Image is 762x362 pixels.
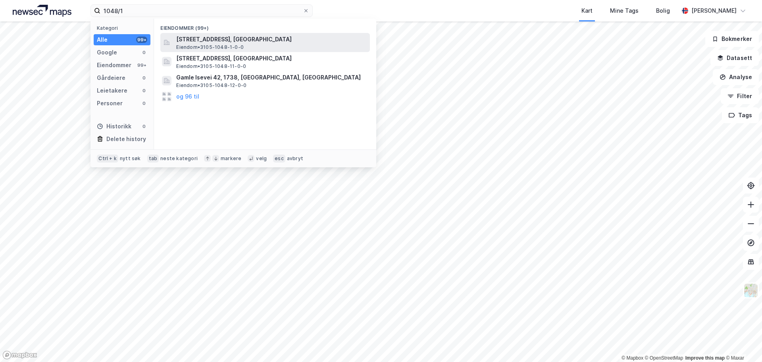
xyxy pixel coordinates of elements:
div: Kart [581,6,593,15]
img: Z [743,283,758,298]
a: Improve this map [685,355,725,361]
div: velg [256,155,267,162]
div: Mine Tags [610,6,639,15]
input: Søk på adresse, matrikkel, gårdeiere, leietakere eller personer [100,5,303,17]
button: Tags [722,107,759,123]
div: 99+ [136,37,147,43]
span: [STREET_ADDRESS], [GEOGRAPHIC_DATA] [176,54,367,63]
div: neste kategori [160,155,198,162]
div: 99+ [136,62,147,68]
span: Eiendom • 3105-1048-1-0-0 [176,44,244,50]
button: Filter [721,88,759,104]
div: Eiendommer [97,60,131,70]
div: Bolig [656,6,670,15]
div: Ctrl + k [97,155,118,163]
img: logo.a4113a55bc3d86da70a041830d287a7e.svg [13,5,71,17]
div: Eiendommer (99+) [154,19,376,33]
span: Eiendom • 3105-1048-12-0-0 [176,82,246,89]
div: Alle [97,35,108,45]
div: Historikk [97,122,131,131]
button: og 96 til [176,92,199,101]
div: 0 [141,100,147,106]
div: Delete history [106,134,146,144]
button: Datasett [710,50,759,66]
a: Mapbox homepage [2,350,37,360]
div: 0 [141,75,147,81]
div: 0 [141,123,147,130]
div: markere [221,155,241,162]
span: Eiendom • 3105-1048-11-0-0 [176,63,246,70]
button: Bokmerker [705,31,759,47]
div: [PERSON_NAME] [691,6,737,15]
div: Google [97,48,117,57]
div: nytt søk [120,155,141,162]
div: Gårdeiere [97,73,125,83]
div: 0 [141,49,147,56]
iframe: Chat Widget [722,324,762,362]
div: Kontrollprogram for chat [722,324,762,362]
button: Analyse [713,69,759,85]
span: [STREET_ADDRESS], [GEOGRAPHIC_DATA] [176,35,367,44]
div: avbryt [287,155,303,162]
a: OpenStreetMap [645,355,683,361]
div: Leietakere [97,86,127,95]
div: tab [147,155,159,163]
div: Personer [97,99,123,108]
div: esc [273,155,285,163]
div: Kategori [97,25,150,31]
div: 0 [141,87,147,94]
a: Mapbox [622,355,643,361]
span: Gamle Isevei 42, 1738, [GEOGRAPHIC_DATA], [GEOGRAPHIC_DATA] [176,73,367,82]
